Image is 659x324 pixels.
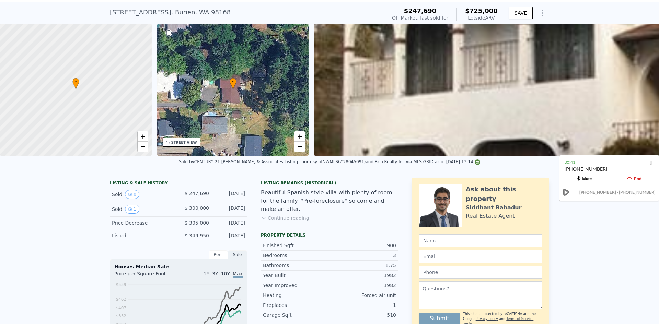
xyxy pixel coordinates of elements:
[140,132,145,141] span: +
[228,250,247,259] div: Sale
[329,252,396,259] div: 3
[466,212,515,220] div: Real Estate Agent
[215,190,245,199] div: [DATE]
[419,234,542,247] input: Name
[230,79,236,85] span: •
[138,131,148,142] a: Zoom in
[179,159,284,164] div: Sold by CENTURY 21 [PERSON_NAME] & Associates .
[185,233,209,238] span: $ 349,950
[465,14,498,21] div: Lotside ARV
[263,302,329,309] div: Fireplaces
[116,314,126,319] tspan: $352
[116,305,126,310] tspan: $407
[140,142,145,151] span: −
[112,219,173,226] div: Price Decrease
[110,180,247,187] div: LISTING & SALE HISTORY
[72,79,79,85] span: •
[261,180,398,186] div: Listing Remarks (Historical)
[263,262,329,269] div: Bathrooms
[509,7,533,19] button: SAVE
[261,215,309,221] button: Continue reading
[114,270,178,281] div: Price per Square Foot
[506,317,533,321] a: Terms of Service
[404,7,437,14] span: $247,690
[294,131,305,142] a: Zoom in
[112,205,173,214] div: Sold
[263,252,329,259] div: Bedrooms
[263,292,329,299] div: Heating
[298,142,302,151] span: −
[263,272,329,279] div: Year Built
[209,250,228,259] div: Rent
[72,78,79,90] div: •
[221,271,230,276] span: 10Y
[185,220,209,226] span: $ 305,000
[138,142,148,152] a: Zoom out
[419,266,542,279] input: Phone
[419,250,542,263] input: Email
[114,263,243,270] div: Houses Median Sale
[285,159,480,164] div: Listing courtesy of NWMLS (#28045091) and Brio Realty Inc via MLS GRID as of [DATE] 13:14
[116,282,126,287] tspan: $559
[329,262,396,269] div: 1.75
[215,232,245,239] div: [DATE]
[112,232,173,239] div: Listed
[476,317,498,321] a: Privacy Policy
[171,140,197,145] div: STREET VIEW
[212,271,218,276] span: 3Y
[329,292,396,299] div: Forced air unit
[185,191,209,196] span: $ 247,690
[329,242,396,249] div: 1,900
[263,242,329,249] div: Finished Sqft
[110,8,231,17] div: [STREET_ADDRESS] , Burien , WA 98168
[329,302,396,309] div: 1
[204,271,209,276] span: 1Y
[263,312,329,319] div: Garage Sqft
[298,132,302,141] span: +
[419,313,460,324] button: Submit
[261,232,398,238] div: Property details
[475,159,480,165] img: NWMLS Logo
[215,219,245,226] div: [DATE]
[329,272,396,279] div: 1982
[329,282,396,289] div: 1982
[125,190,139,199] button: View historical data
[230,78,236,90] div: •
[125,205,139,214] button: View historical data
[185,205,209,211] span: $ 300,000
[466,204,522,212] div: Siddhant Bahadur
[294,142,305,152] a: Zoom out
[466,184,542,204] div: Ask about this property
[261,189,398,213] div: Beautiful Spanish style villa with plenty of room for the family. *Pre-foreclosure* so come and m...
[465,7,498,14] span: $725,000
[263,282,329,289] div: Year Improved
[112,190,173,199] div: Sold
[116,297,126,302] tspan: $462
[535,6,549,20] button: Show Options
[329,312,396,319] div: 510
[392,14,448,21] div: Off Market, last sold for
[233,271,243,278] span: Max
[215,205,245,214] div: [DATE]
